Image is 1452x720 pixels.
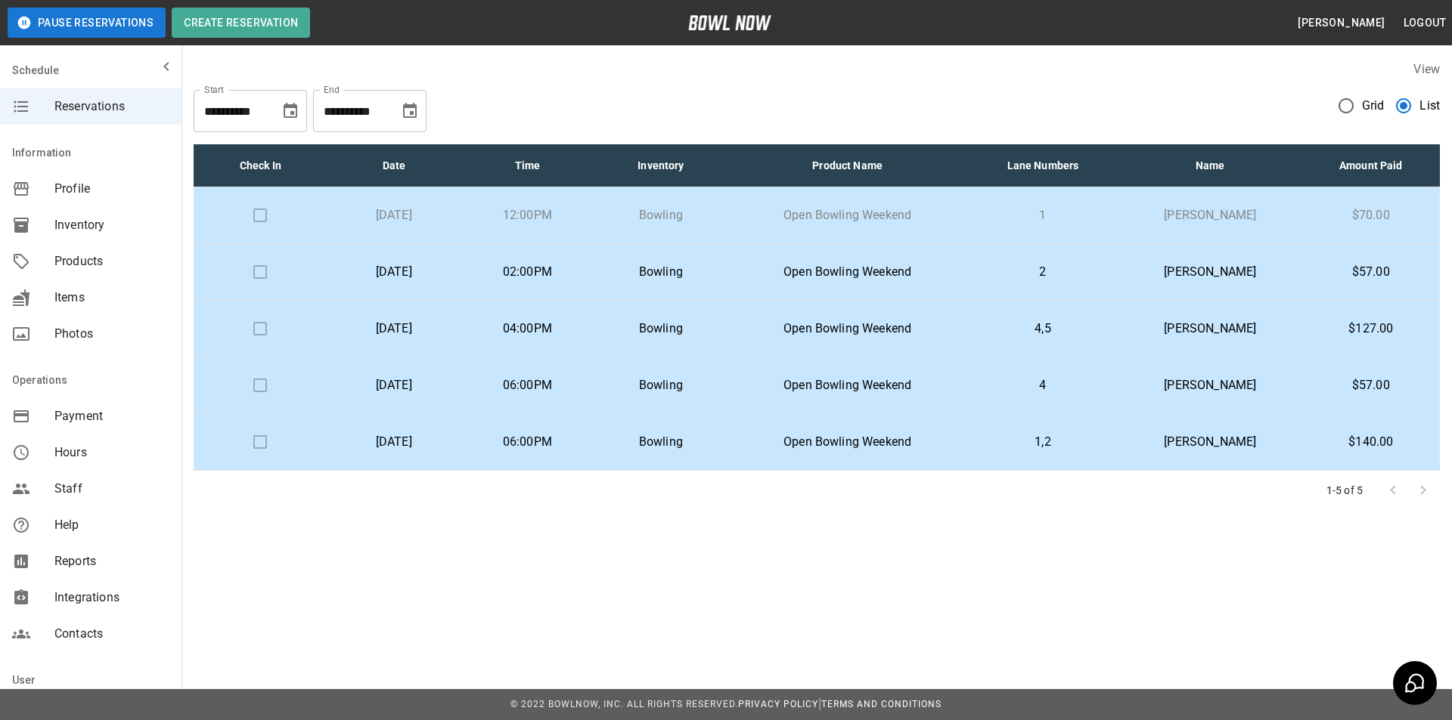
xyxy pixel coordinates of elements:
p: [PERSON_NAME] [1131,263,1290,281]
span: Reports [54,552,169,570]
p: $127.00 [1314,320,1428,338]
p: Bowling [607,433,716,451]
span: © 2022 BowlNow, Inc. All Rights Reserved. [510,699,738,709]
p: Bowling [607,320,716,338]
span: Inventory [54,216,169,234]
span: Payment [54,407,169,425]
p: 1 [979,206,1106,224]
span: Grid [1362,97,1385,115]
p: $140.00 [1314,433,1428,451]
button: Create Reservation [172,8,310,38]
p: [DATE] [340,206,449,224]
button: Pause Reservations [8,8,166,38]
p: 2 [979,263,1106,281]
button: [PERSON_NAME] [1292,9,1391,37]
p: [DATE] [340,263,449,281]
button: Choose date, selected date is Aug 31, 2025 [275,96,306,126]
th: Inventory [594,144,728,187]
p: 4,5 [979,320,1106,338]
span: Profile [54,180,169,198]
p: [PERSON_NAME] [1131,376,1290,394]
p: Bowling [607,206,716,224]
span: Staff [54,480,169,498]
p: $57.00 [1314,263,1428,281]
p: 1-5 of 5 [1326,483,1363,498]
p: 12:00PM [473,206,582,224]
p: $57.00 [1314,376,1428,394]
p: [DATE] [340,376,449,394]
a: Terms and Conditions [821,699,942,709]
button: Choose date, selected date is Aug 31, 2025 [395,96,425,126]
p: [PERSON_NAME] [1131,320,1290,338]
p: Open Bowling Weekend [740,206,955,224]
p: Open Bowling Weekend [740,376,955,394]
label: View [1413,62,1440,76]
p: $70.00 [1314,206,1428,224]
img: logo [688,15,771,30]
span: Hours [54,443,169,462]
p: [DATE] [340,320,449,338]
span: Items [54,289,169,307]
p: 06:00PM [473,376,582,394]
p: Bowling [607,263,716,281]
span: Contacts [54,625,169,643]
p: [PERSON_NAME] [1131,433,1290,451]
p: 4 [979,376,1106,394]
span: Photos [54,325,169,343]
p: 06:00PM [473,433,582,451]
th: Date [327,144,461,187]
p: 02:00PM [473,263,582,281]
span: Help [54,516,169,534]
button: Logout [1398,9,1452,37]
p: Bowling [607,376,716,394]
th: Check In [194,144,327,187]
span: List [1419,97,1440,115]
p: [DATE] [340,433,449,451]
p: Open Bowling Weekend [740,433,955,451]
th: Name [1118,144,1302,187]
th: Product Name [728,144,967,187]
p: Open Bowling Weekend [740,263,955,281]
span: Products [54,252,169,270]
span: Integrations [54,589,169,607]
th: Time [461,144,594,187]
th: Lane Numbers [967,144,1118,187]
p: [PERSON_NAME] [1131,206,1290,224]
a: Privacy Policy [738,699,818,709]
th: Amount Paid [1302,144,1440,187]
span: Reservations [54,97,169,116]
p: 1,2 [979,433,1106,451]
p: Open Bowling Weekend [740,320,955,338]
p: 04:00PM [473,320,582,338]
